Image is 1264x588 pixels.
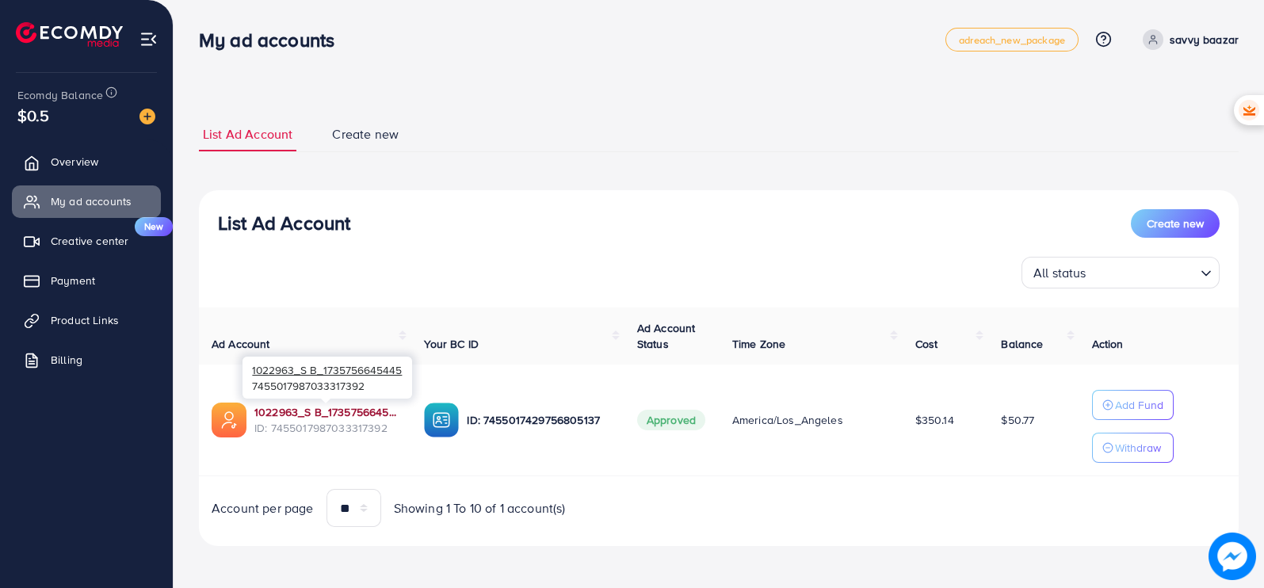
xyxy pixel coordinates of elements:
button: Add Fund [1092,390,1174,420]
a: Creative centerNew [12,225,161,257]
span: Time Zone [732,336,785,352]
span: America/Los_Angeles [732,412,843,428]
span: Balance [1001,336,1043,352]
span: My ad accounts [51,193,132,209]
span: Approved [637,410,705,430]
a: Overview [12,146,161,178]
span: $350.14 [915,412,954,428]
span: $0.5 [17,104,50,127]
span: New [135,217,173,236]
span: Your BC ID [424,336,479,352]
a: adreach_new_package [945,28,1079,52]
img: ic-ba-acc.ded83a64.svg [424,403,459,437]
span: Billing [51,352,82,368]
span: Ad Account [212,336,270,352]
span: 1022963_S B_1735756645445 [252,362,402,377]
a: Product Links [12,304,161,336]
span: Product Links [51,312,119,328]
span: Payment [51,273,95,288]
span: Ad Account Status [637,320,696,352]
img: menu [139,30,158,48]
img: ic-ads-acc.e4c84228.svg [212,403,246,437]
button: Withdraw [1092,433,1174,463]
img: logo [16,22,123,47]
span: Account per page [212,499,314,517]
div: Search for option [1022,257,1220,288]
p: ID: 7455017429756805137 [467,410,611,430]
p: Withdraw [1115,438,1161,457]
a: My ad accounts [12,185,161,217]
span: $50.77 [1001,412,1034,428]
span: Showing 1 To 10 of 1 account(s) [394,499,566,517]
span: Action [1092,336,1124,352]
input: Search for option [1091,258,1194,284]
img: image [1209,533,1256,580]
span: Create new [1147,216,1204,231]
h3: List Ad Account [218,212,350,235]
button: Create new [1131,209,1220,238]
span: Create new [332,125,399,143]
p: savvy baazar [1170,30,1239,49]
a: Payment [12,265,161,296]
p: Add Fund [1115,395,1163,414]
a: Billing [12,344,161,376]
img: image [139,109,155,124]
div: 7455017987033317392 [242,357,412,399]
span: Creative center [51,233,128,249]
span: Ecomdy Balance [17,87,103,103]
span: adreach_new_package [959,35,1065,45]
h3: My ad accounts [199,29,347,52]
a: savvy baazar [1136,29,1239,50]
span: ID: 7455017987033317392 [254,420,399,436]
span: Cost [915,336,938,352]
span: List Ad Account [203,125,292,143]
span: Overview [51,154,98,170]
a: 1022963_S B_1735756645445 [254,404,399,420]
span: All status [1030,262,1090,284]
